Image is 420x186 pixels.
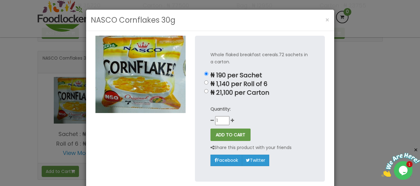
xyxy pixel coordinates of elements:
[242,155,269,166] a: Twitter
[381,147,420,177] iframe: chat widget
[204,80,208,84] input: ₦ 1,140 per Roll of 6
[210,106,231,112] strong: Quantity:
[91,14,175,26] h3: NASCO Cornflakes 30g
[204,89,208,93] input: ₦ 21,100 per Carton
[210,155,242,166] a: Facebook
[210,144,292,151] p: Share this product with your friends
[210,51,309,66] p: Whole flaked breakfast cereals.72 sachets in a carton.
[95,36,186,113] img: NASCO Cornflakes 30g
[210,72,309,79] p: ₦ 190 per Sachet
[204,72,208,76] input: ₦ 190 per Sachet
[210,129,251,141] button: ADD TO CART
[210,80,309,88] p: ₦ 1,140 per Roll of 6
[322,14,333,26] button: Close
[325,16,330,25] span: ×
[210,89,309,96] p: ₦ 21,100 per Carton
